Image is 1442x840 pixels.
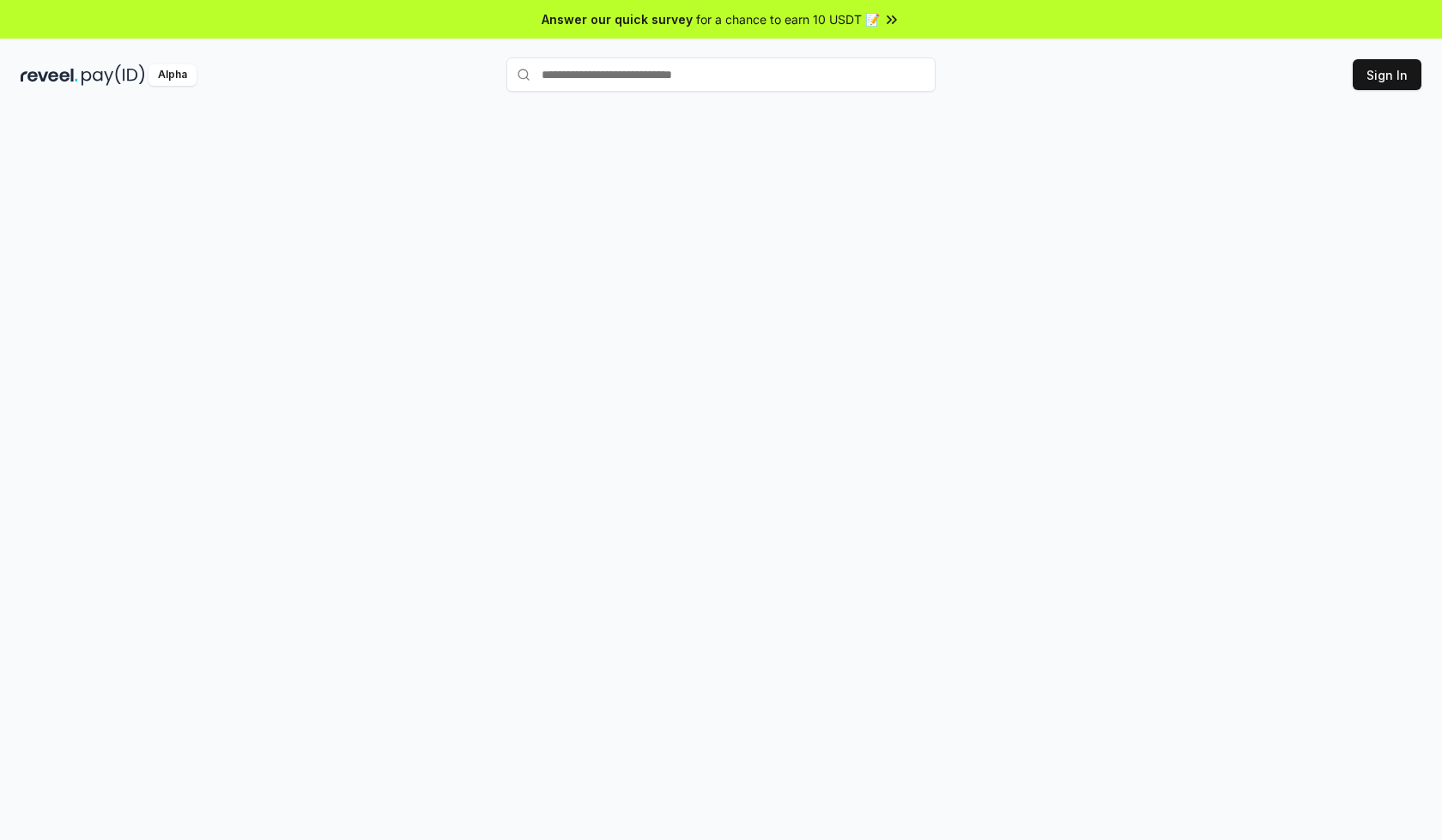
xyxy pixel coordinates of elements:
[148,64,197,86] div: Alpha
[696,10,880,28] span: for a chance to earn 10 USDT 📝
[542,10,693,28] span: Answer our quick survey
[82,64,145,86] img: pay_id
[1353,59,1421,90] button: Sign In
[21,64,78,86] img: reveel_dark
